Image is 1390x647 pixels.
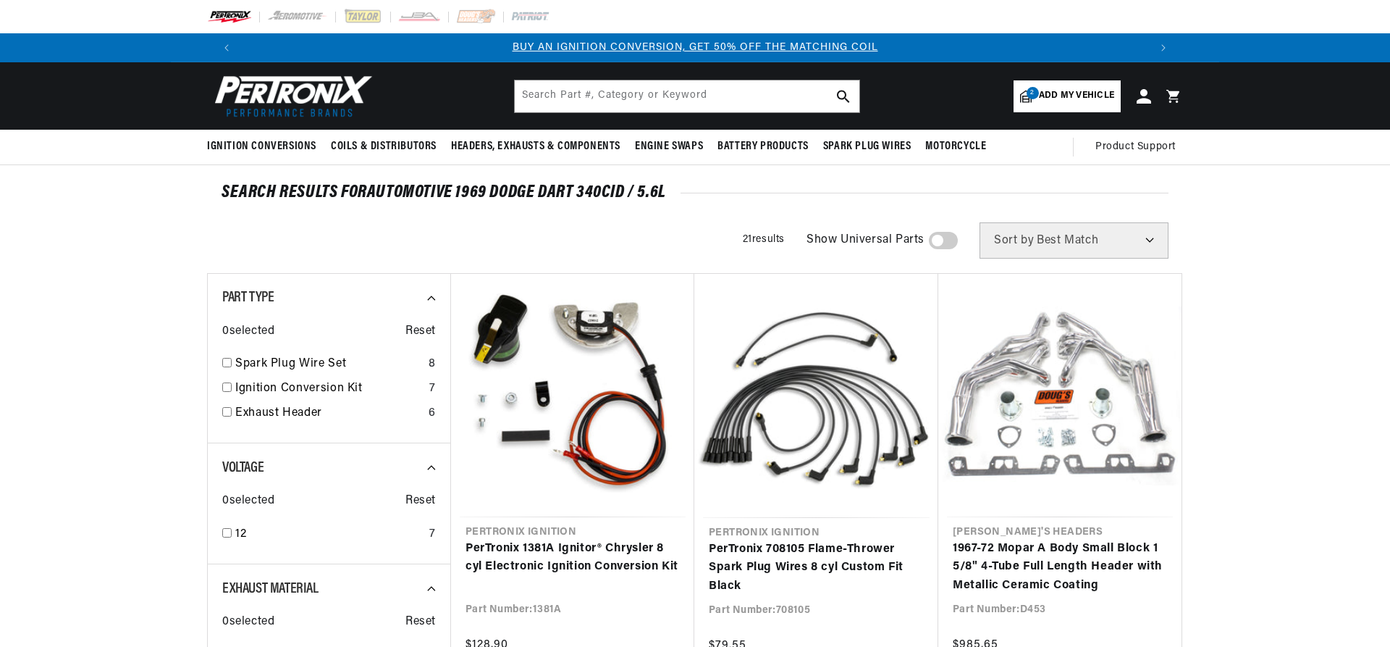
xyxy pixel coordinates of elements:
[513,42,878,53] a: BUY AN IGNITION CONVERSION, GET 50% OFF THE MATCHING COIL
[466,540,680,577] a: PerTronix 1381A Ignitor® Chrysler 8 cyl Electronic Ignition Conversion Kit
[212,33,241,62] button: Translation missing: en.sections.announcements.previous_announcement
[429,380,436,398] div: 7
[405,492,436,511] span: Reset
[235,380,424,398] a: Ignition Conversion Kit
[635,139,703,154] span: Engine Swaps
[207,139,316,154] span: Ignition Conversions
[405,613,436,632] span: Reset
[1039,89,1114,103] span: Add my vehicle
[241,40,1149,56] div: Announcement
[405,322,436,341] span: Reset
[222,461,264,475] span: Voltage
[324,130,444,164] summary: Coils & Distributors
[222,322,274,341] span: 0 selected
[515,80,859,112] input: Search Part #, Category or Keyword
[222,613,274,632] span: 0 selected
[628,130,710,164] summary: Engine Swaps
[222,185,1168,200] div: SEARCH RESULTS FOR Automotive 1969 Dodge Dart 340cid / 5.6L
[222,492,274,511] span: 0 selected
[444,130,628,164] summary: Headers, Exhausts & Components
[980,222,1168,259] select: Sort by
[1014,80,1121,112] a: 2Add my vehicle
[827,80,859,112] button: search button
[429,355,436,374] div: 8
[953,540,1167,596] a: 1967-72 Mopar A Body Small Block 1 5/8" 4-Tube Full Length Header with Metallic Ceramic Coating
[806,231,924,250] span: Show Universal Parts
[1149,33,1178,62] button: Translation missing: en.sections.announcements.next_announcement
[241,40,1149,56] div: 1 of 3
[925,139,986,154] span: Motorcycle
[816,130,919,164] summary: Spark Plug Wires
[429,525,436,544] div: 7
[710,130,816,164] summary: Battery Products
[222,582,319,596] span: Exhaust Material
[823,139,911,154] span: Spark Plug Wires
[1027,87,1039,99] span: 2
[222,291,274,305] span: Part Type
[331,139,437,154] span: Coils & Distributors
[709,540,924,596] a: PerTronix 708105 Flame-Thrower Spark Plug Wires 8 cyl Custom Fit Black
[429,404,436,423] div: 6
[235,525,424,544] a: 12
[207,130,324,164] summary: Ignition Conversions
[1095,130,1183,164] summary: Product Support
[1095,139,1176,155] span: Product Support
[171,33,1219,62] slideshow-component: Translation missing: en.sections.announcements.announcement_bar
[235,404,423,423] a: Exhaust Header
[743,234,785,245] span: 21 results
[994,235,1034,246] span: Sort by
[717,139,809,154] span: Battery Products
[918,130,993,164] summary: Motorcycle
[235,355,423,374] a: Spark Plug Wire Set
[451,139,620,154] span: Headers, Exhausts & Components
[207,71,374,121] img: Pertronix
